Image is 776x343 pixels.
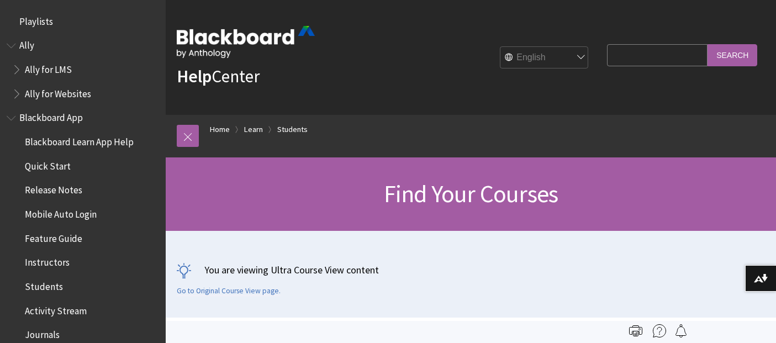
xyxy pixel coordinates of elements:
span: Playlists [19,12,53,27]
nav: Book outline for Anthology Ally Help [7,36,159,103]
span: Instructors [25,254,70,268]
select: Site Language Selector [500,47,589,69]
a: HelpCenter [177,65,260,87]
a: Students [277,123,308,136]
img: Print [629,324,642,337]
span: Feature Guide [25,229,82,244]
span: Ally [19,36,34,51]
img: More help [653,324,666,337]
span: Quick Start [25,157,71,172]
span: Mobile Auto Login [25,205,97,220]
input: Search [708,44,757,66]
span: Blackboard Learn App Help [25,133,134,147]
a: Learn [244,123,263,136]
span: Find Your Courses [384,178,558,209]
span: Journals [25,326,60,341]
span: Students [25,277,63,292]
span: Release Notes [25,181,82,196]
span: Blackboard App [19,109,83,124]
strong: Help [177,65,212,87]
p: You are viewing Ultra Course View content [177,263,765,277]
a: Go to Original Course View page. [177,286,281,296]
span: Ally for Websites [25,85,91,99]
img: Follow this page [674,324,688,337]
nav: Book outline for Playlists [7,12,159,31]
span: Activity Stream [25,302,87,316]
a: Home [210,123,230,136]
img: Blackboard by Anthology [177,26,315,58]
span: Ally for LMS [25,60,72,75]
